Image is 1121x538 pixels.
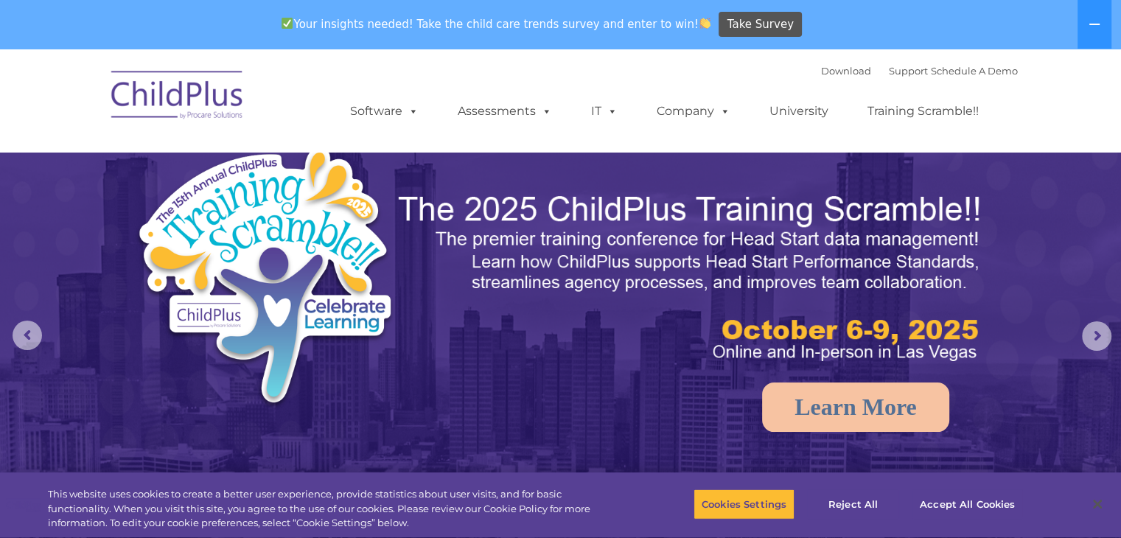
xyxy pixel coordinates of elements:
[821,65,871,77] a: Download
[931,65,1018,77] a: Schedule A Demo
[276,10,717,38] span: Your insights needed! Take the child care trends survey and enter to win!
[576,97,632,126] a: IT
[443,97,567,126] a: Assessments
[642,97,745,126] a: Company
[821,65,1018,77] font: |
[912,489,1023,520] button: Accept All Cookies
[699,18,710,29] img: 👏
[282,18,293,29] img: ✅
[1081,488,1114,520] button: Close
[104,60,251,134] img: ChildPlus by Procare Solutions
[694,489,795,520] button: Cookies Settings
[853,97,993,126] a: Training Scramble!!
[335,97,433,126] a: Software
[727,12,794,38] span: Take Survey
[889,65,928,77] a: Support
[205,97,250,108] span: Last name
[762,382,949,432] a: Learn More
[755,97,843,126] a: University
[48,487,617,531] div: This website uses cookies to create a better user experience, provide statistics about user visit...
[205,158,268,169] span: Phone number
[807,489,899,520] button: Reject All
[719,12,802,38] a: Take Survey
